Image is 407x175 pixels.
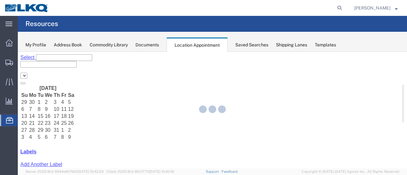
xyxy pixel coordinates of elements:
[50,68,57,75] td: 26
[25,170,104,173] span: Server: 2025.16.0-9544af67660
[20,61,26,68] td: 15
[50,61,57,68] td: 19
[3,97,19,103] a: Labels
[354,4,390,11] span: Sopha Sam
[167,37,228,52] div: Location Appointment
[3,40,10,47] th: Su
[36,82,43,89] td: 7
[3,110,45,115] a: Add Another Label
[206,170,222,173] a: Support
[11,54,19,61] td: 7
[3,82,10,89] td: 3
[36,68,43,75] td: 24
[11,47,19,54] td: 30
[43,54,49,61] td: 11
[78,170,104,173] span: [DATE] 10:42:29
[43,61,49,68] td: 18
[20,75,26,82] td: 29
[50,54,57,61] td: 12
[36,54,43,61] td: 10
[3,3,17,8] span: Select
[11,82,19,89] td: 4
[50,47,57,54] td: 5
[315,42,336,48] div: Templates
[235,42,268,48] div: Saved Searches
[149,170,174,173] span: [DATE] 10:40:19
[90,42,128,48] div: Commodity Library
[20,40,26,47] th: Tu
[43,82,49,89] td: 8
[27,82,35,89] td: 6
[36,40,43,47] th: Th
[27,68,35,75] td: 23
[107,170,174,173] span: Client: 2025.16.0-8fc0770
[27,47,35,54] td: 2
[54,42,82,48] div: Address Book
[11,61,19,68] td: 14
[50,40,57,47] th: Sa
[276,42,307,48] div: Shipping Lanes
[43,47,49,54] td: 4
[27,61,35,68] td: 16
[36,47,43,54] td: 3
[27,75,35,82] td: 30
[3,54,10,61] td: 6
[25,16,58,32] h4: Resources
[25,42,46,48] div: My Profile
[11,68,19,75] td: 21
[50,75,57,82] td: 2
[27,40,35,47] th: We
[301,169,399,174] span: Copyright © [DATE]-[DATE] Agistix Inc., All Rights Reserved
[3,61,10,68] td: 13
[3,68,10,75] td: 20
[20,54,26,61] td: 8
[50,82,57,89] td: 9
[3,3,18,8] a: Select
[43,75,49,82] td: 1
[20,82,26,89] td: 5
[36,61,43,68] td: 17
[135,42,159,48] div: Documents
[20,68,26,75] td: 22
[27,54,35,61] td: 9
[3,47,10,54] td: 29
[36,75,43,82] td: 31
[11,33,49,40] th: [DATE]
[354,4,398,12] button: [PERSON_NAME]
[222,170,238,173] a: Feedback
[11,40,19,47] th: Mo
[11,75,19,82] td: 28
[43,68,49,75] td: 25
[20,47,26,54] td: 1
[3,75,10,82] td: 27
[4,3,49,13] img: logo
[43,40,49,47] th: Fr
